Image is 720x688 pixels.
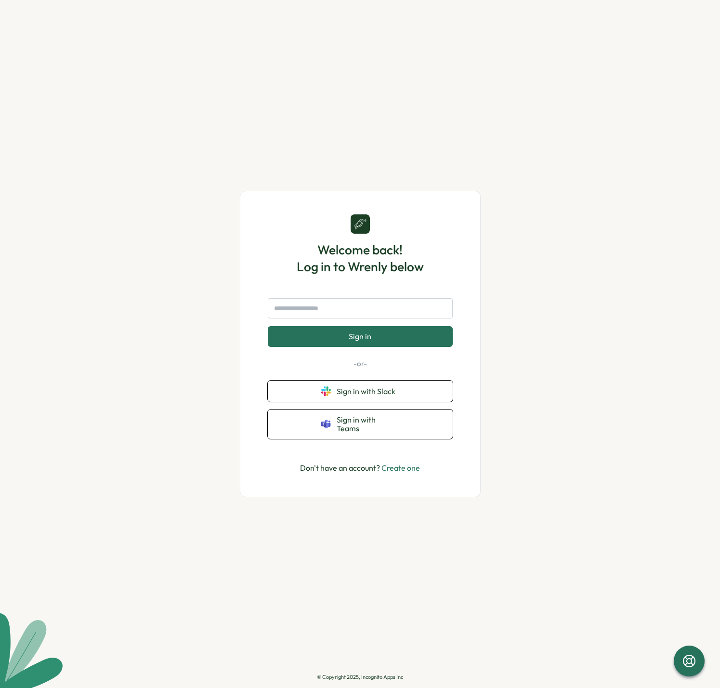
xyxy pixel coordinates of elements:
a: Create one [381,463,420,473]
h1: Welcome back! Log in to Wrenly below [297,241,424,275]
span: Sign in [349,332,371,341]
button: Sign in with Slack [268,381,453,402]
span: Sign in with Teams [337,415,399,433]
p: © Copyright 2025, Incognito Apps Inc [317,674,403,680]
button: Sign in [268,326,453,346]
button: Sign in with Teams [268,410,453,439]
p: Don't have an account? [300,462,420,474]
p: -or- [268,358,453,369]
span: Sign in with Slack [337,387,399,396]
